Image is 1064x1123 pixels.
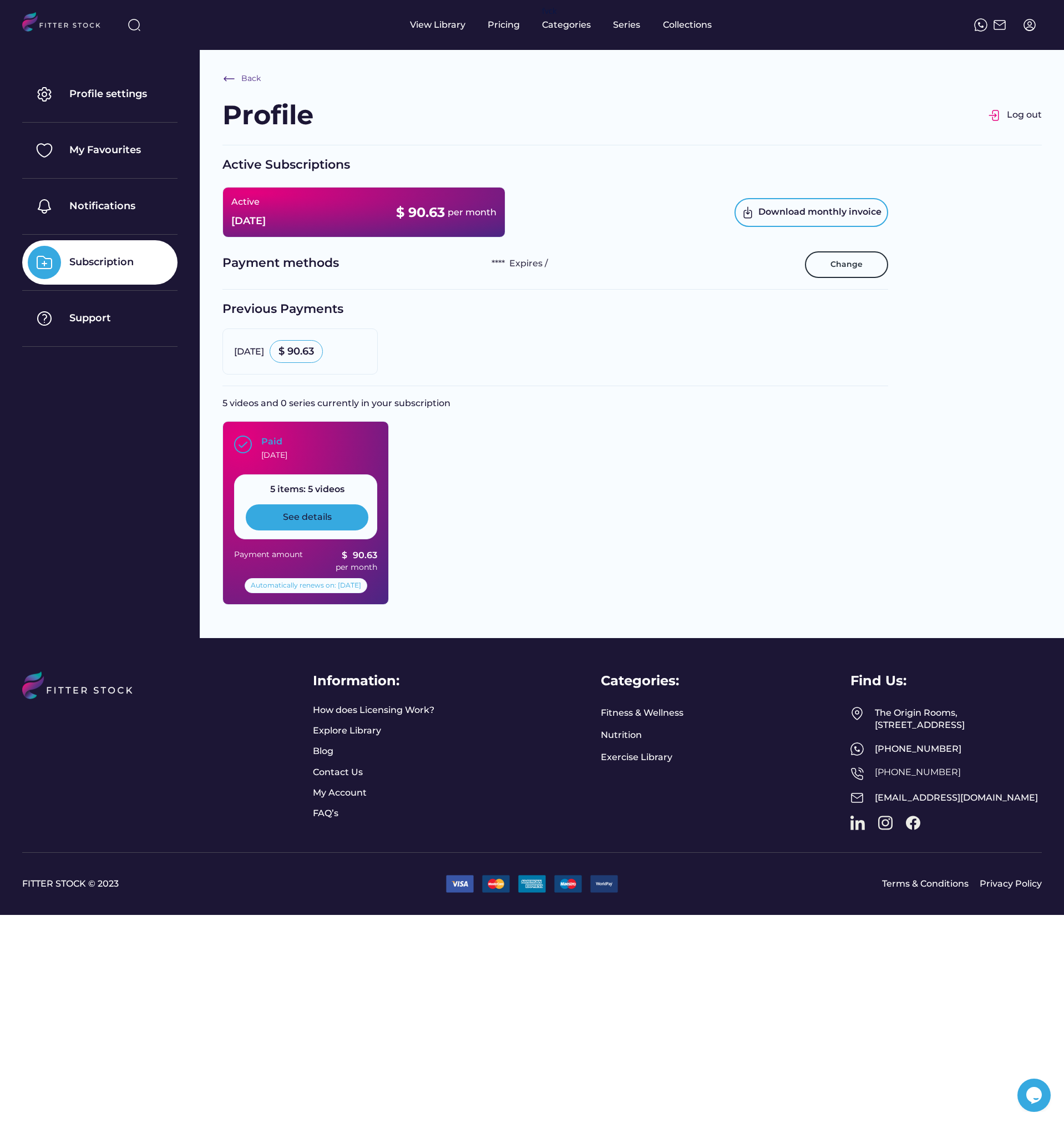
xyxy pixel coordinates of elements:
img: 3.png [554,875,582,892]
img: Group%201000002325.svg [28,78,61,111]
img: Frame%2050.svg [850,767,864,780]
img: Group%201000002325%20%284%29.svg [28,190,61,223]
div: per month [336,562,377,573]
div: Previous Payments [222,301,888,318]
div: Pricing [488,19,520,31]
div: Categories [542,19,591,31]
img: LOGO.svg [22,12,110,35]
div: Find Us: [850,671,906,690]
button: Change [805,251,888,278]
img: search-normal%203.svg [128,18,141,32]
div: [DATE] [231,214,266,228]
div: Information: [313,671,399,690]
a: How does Licensing Work? [313,704,434,716]
div: My Favourites [69,143,141,157]
img: Group%201000002325%20%287%29.svg [28,302,61,335]
img: Frame%2051.svg [993,18,1006,32]
a: Exercise Library [601,751,672,763]
a: Privacy Policy [980,878,1042,890]
div: Back [241,73,261,84]
div: View Library [410,19,465,31]
div: Active [231,196,260,208]
img: Group%201000002325%20%288%29.svg [28,246,61,279]
a: Nutrition [601,729,642,741]
img: 2.png [482,875,510,892]
div: Download monthly invoice [758,206,881,219]
img: Frame%20%286%29.svg [222,72,236,85]
div: fvck [542,6,556,17]
img: Frame%2049.svg [850,707,864,720]
div: Log out [1007,109,1042,121]
a: My Account [313,787,367,799]
div: $ 90.63 [278,345,314,358]
div: 90.63 [353,549,377,561]
div: Series [613,19,641,31]
img: Frame%2051.svg [850,791,864,805]
div: Subscription [69,255,134,269]
a: FITTER STOCK © 2023 [22,878,438,890]
div: 5 videos and 0 series currently in your subscription [222,397,888,409]
div: Automatically renews on: [DATE] [251,581,361,590]
img: Group%201000002325%20%282%29.svg [28,134,61,167]
div: Categories: [601,671,679,690]
a: FAQ’s [313,807,341,820]
img: meteor-icons_whatsapp%20%281%29.svg [850,742,864,756]
img: meteor-icons_whatsapp%20%281%29.svg [974,18,987,32]
div: [DATE] [261,450,287,461]
img: Group%201000002397.svg [234,436,252,453]
a: Blog [313,745,341,757]
img: 9.png [590,875,618,892]
img: Group%201000002326.svg [988,109,1001,122]
div: Notifications [69,199,135,213]
div: $ 90.63 [396,203,445,222]
div: per month [448,206,496,219]
div: $ [342,549,353,561]
img: LOGO%20%281%29.svg [22,671,146,726]
img: profile-circle.svg [1023,18,1036,32]
a: Terms & Conditions [882,878,969,890]
div: Active Subscriptions [222,156,888,174]
div: [PHONE_NUMBER] [875,743,1042,755]
a: [PHONE_NUMBER] [875,767,961,777]
img: 1.png [446,875,474,892]
a: Explore Library [313,725,381,737]
a: Fitness & Wellness [601,707,683,719]
a: Contact Us [313,766,363,778]
iframe: chat widget [1017,1079,1053,1112]
a: [EMAIL_ADDRESS][DOMAIN_NAME] [875,792,1038,803]
div: Payment amount [234,549,303,560]
div: Profile settings [69,87,147,101]
div: See details [283,511,332,523]
div: [DATE] [234,346,264,358]
div: Collections [663,19,712,31]
div: Payment methods [222,255,480,274]
div: The Origin Rooms, [STREET_ADDRESS] [875,707,1042,732]
img: Frame.svg [741,206,754,219]
div: Paid [261,436,282,448]
div: Profile [222,97,313,134]
img: 22.png [518,875,546,892]
div: Support [69,311,111,325]
div: 5 items: 5 videos [246,483,368,495]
